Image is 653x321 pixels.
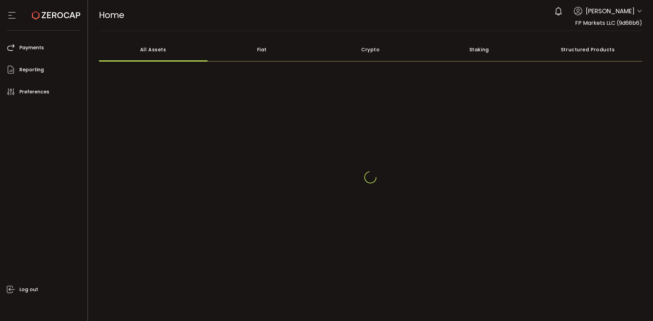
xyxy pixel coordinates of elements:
[534,38,642,61] div: Structured Products
[575,19,642,27] span: FP Markets LLC (9d68b6)
[19,43,44,53] span: Payments
[425,38,534,61] div: Staking
[316,38,425,61] div: Crypto
[19,87,49,97] span: Preferences
[207,38,316,61] div: Fiat
[19,65,44,75] span: Reporting
[99,9,124,21] span: Home
[19,285,38,295] span: Log out
[99,38,208,61] div: All Assets
[586,6,635,16] span: [PERSON_NAME]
